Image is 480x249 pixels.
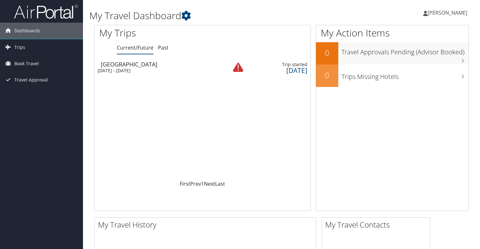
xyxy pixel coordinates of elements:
h1: My Action Items [316,26,469,40]
a: 0Travel Approvals Pending (Advisor Booked) [316,42,469,65]
img: alert-flat-solid-warning.png [233,62,243,73]
a: Next [204,180,215,187]
h1: My Travel Dashboard [89,9,346,22]
img: airportal-logo.png [14,4,78,19]
span: Book Travel [14,56,39,72]
h2: My Travel History [98,219,316,230]
span: Dashboards [14,23,40,39]
a: Prev [190,180,201,187]
div: Trip started [251,62,307,67]
h2: 0 [316,70,338,81]
a: 1 [201,180,204,187]
a: [PERSON_NAME] [423,3,474,22]
span: Travel Approval [14,72,48,88]
h3: Trips Missing Hotels [341,69,469,81]
div: [GEOGRAPHIC_DATA] [101,61,221,67]
div: [DATE] - [DATE] [98,68,218,74]
h1: My Trips [99,26,216,40]
h2: My Travel Contacts [325,219,430,230]
h3: Travel Approvals Pending (Advisor Booked) [341,44,469,57]
a: Current/Future [117,44,154,51]
a: Last [215,180,225,187]
h2: 0 [316,47,338,58]
a: 0Trips Missing Hotels [316,65,469,87]
a: First [180,180,190,187]
div: [DATE] [251,67,307,73]
span: Trips [14,39,25,55]
span: [PERSON_NAME] [428,9,467,16]
a: Past [158,44,169,51]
